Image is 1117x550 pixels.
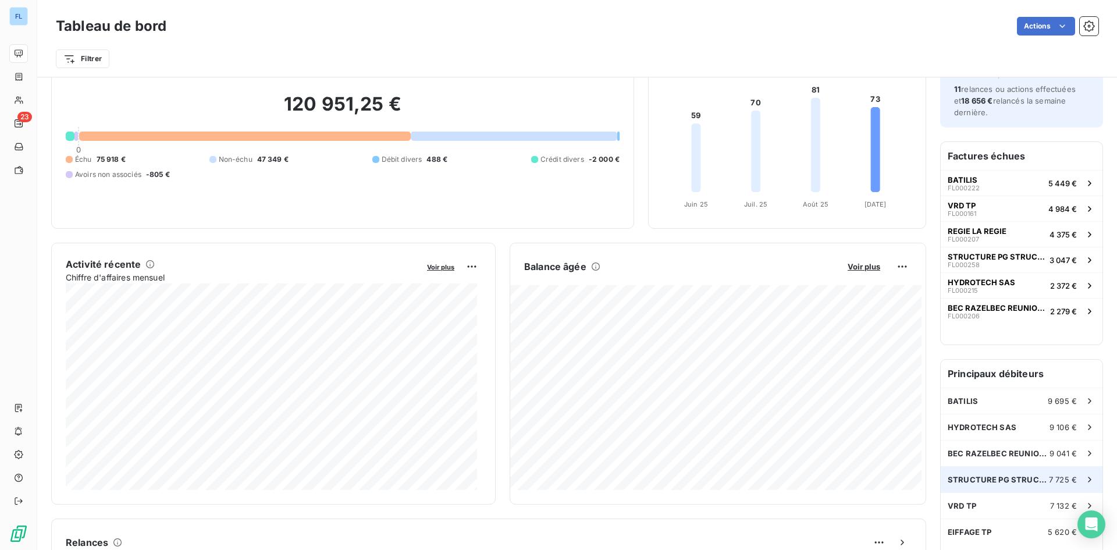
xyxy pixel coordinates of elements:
[954,84,1076,117] span: relances ou actions effectuées et relancés la semaine dernière.
[941,196,1102,221] button: VRD TPFL0001614 984 €
[865,200,887,208] tspan: [DATE]
[948,278,1015,287] span: HYDROTECH SAS
[961,96,993,105] span: 18 656 €
[948,201,976,210] span: VRD TP
[17,112,32,122] span: 23
[948,287,978,294] span: FL000215
[424,261,458,272] button: Voir plus
[219,154,252,165] span: Non-échu
[1050,423,1077,432] span: 9 106 €
[948,423,1016,432] span: HYDROTECH SAS
[941,170,1102,196] button: BATILISFL0002225 449 €
[1050,501,1077,510] span: 7 132 €
[75,154,92,165] span: Échu
[941,221,1102,247] button: REGIE LA REGIEFL0002074 375 €
[948,303,1045,313] span: BEC RAZELBEC REUNION EASYNOV
[1077,510,1105,538] div: Open Intercom Messenger
[56,16,166,37] h3: Tableau de bord
[427,263,454,271] span: Voir plus
[744,200,767,208] tspan: Juil. 25
[75,169,141,180] span: Avoirs non associés
[1049,475,1077,484] span: 7 725 €
[66,271,419,283] span: Chiffre d'affaires mensuel
[76,145,81,154] span: 0
[948,501,976,510] span: VRD TP
[9,524,28,543] img: Logo LeanPay
[589,154,620,165] span: -2 000 €
[257,154,289,165] span: 47 349 €
[1017,17,1075,36] button: Actions
[1050,256,1077,265] span: 3 047 €
[1048,396,1077,406] span: 9 695 €
[426,154,447,165] span: 488 €
[941,298,1102,324] button: BEC RAZELBEC REUNION EASYNOVFL0002062 279 €
[1050,307,1077,316] span: 2 279 €
[948,175,977,184] span: BATILIS
[941,142,1102,170] h6: Factures échues
[9,7,28,26] div: FL
[948,449,1050,458] span: BEC RAZELBEC REUNION EASYNOV
[1050,281,1077,290] span: 2 372 €
[1050,449,1077,458] span: 9 041 €
[941,360,1102,388] h6: Principaux débiteurs
[948,210,976,217] span: FL000161
[803,200,828,208] tspan: Août 25
[948,236,979,243] span: FL000207
[948,184,980,191] span: FL000222
[941,272,1102,298] button: HYDROTECH SASFL0002152 372 €
[540,154,584,165] span: Crédit divers
[56,49,109,68] button: Filtrer
[948,252,1045,261] span: STRUCTURE PG STRUCTURE
[948,527,992,537] span: EIFFAGE TP
[684,200,708,208] tspan: Juin 25
[524,260,586,274] h6: Balance âgée
[1048,204,1077,214] span: 4 984 €
[1048,527,1077,537] span: 5 620 €
[948,261,980,268] span: FL000258
[1048,179,1077,188] span: 5 449 €
[382,154,422,165] span: Débit divers
[954,84,961,94] span: 11
[146,169,170,180] span: -805 €
[66,535,108,549] h6: Relances
[844,261,884,272] button: Voir plus
[66,257,141,271] h6: Activité récente
[948,475,1049,484] span: STRUCTURE PG STRUCTURE
[1050,230,1077,239] span: 4 375 €
[66,93,620,127] h2: 120 951,25 €
[948,396,978,406] span: BATILIS
[97,154,126,165] span: 75 918 €
[948,313,980,320] span: FL000206
[948,226,1006,236] span: REGIE LA REGIE
[941,247,1102,272] button: STRUCTURE PG STRUCTUREFL0002583 047 €
[848,262,880,271] span: Voir plus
